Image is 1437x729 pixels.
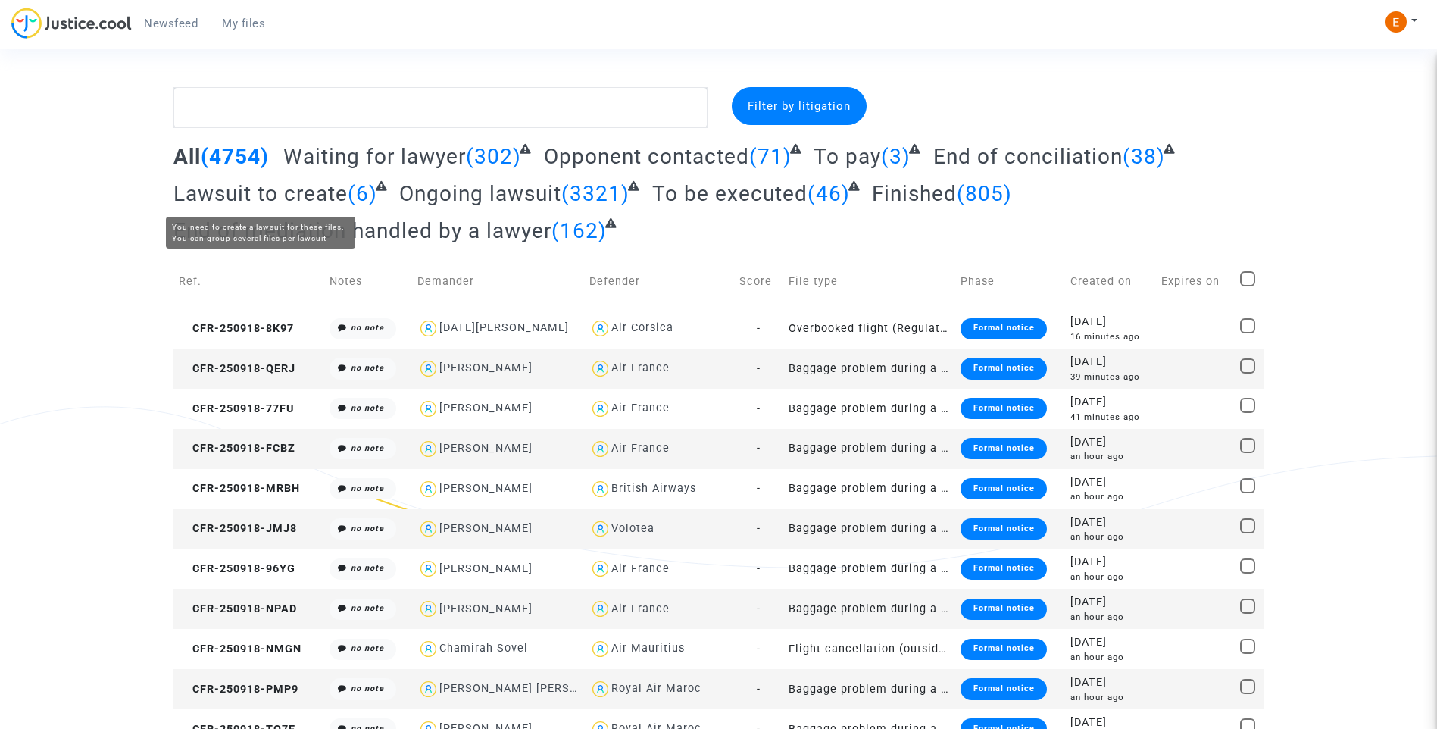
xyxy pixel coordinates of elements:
span: Ongoing lawsuit [399,181,561,206]
div: Formal notice [961,518,1046,540]
div: Formal notice [961,678,1046,699]
span: Newsfeed [144,17,198,30]
span: (162) [551,218,607,243]
div: [PERSON_NAME] [439,402,533,415]
span: CFR-250918-FCBZ [179,442,295,455]
div: Formal notice [961,558,1046,580]
span: CFR-250918-QERJ [179,362,295,375]
td: Baggage problem during a flight [783,429,955,469]
td: Baggage problem during a flight [783,549,955,589]
div: Air France [611,402,670,415]
div: British Airways [611,482,696,495]
div: [DATE] [1070,434,1151,451]
div: [DATE] [1070,474,1151,491]
span: To pay [814,144,881,169]
span: Finished [872,181,957,206]
div: Air France [611,602,670,615]
span: (71) [749,144,792,169]
img: icon-user.svg [589,318,611,339]
i: no note [351,603,384,613]
span: - [757,402,761,415]
img: icon-user.svg [589,398,611,420]
span: - [757,562,761,575]
div: Chamirah Sovel [439,642,528,655]
i: no note [351,524,384,533]
div: Air France [611,361,670,374]
span: Filter by litigation [748,99,851,113]
div: [DATE] [1070,394,1151,411]
i: no note [351,643,384,653]
td: Created on [1065,255,1156,308]
span: (3) [881,144,911,169]
div: [DATE] [1070,594,1151,611]
td: Baggage problem during a flight [783,669,955,709]
img: icon-user.svg [589,478,611,500]
div: an hour ago [1070,611,1151,624]
td: Defender [584,255,735,308]
div: an hour ago [1070,691,1151,704]
div: Air France [611,562,670,575]
div: [PERSON_NAME] [PERSON_NAME] [439,682,629,695]
div: [PERSON_NAME] [439,562,533,575]
span: CFR-250918-NPAD [179,602,297,615]
span: (38) [1123,144,1165,169]
img: icon-user.svg [589,518,611,540]
div: Formal notice [961,599,1046,620]
span: - [757,683,761,696]
div: Formal notice [961,438,1046,459]
div: [DATE] [1070,634,1151,651]
td: Baggage problem during a flight [783,469,955,509]
a: My files [210,12,277,35]
img: jc-logo.svg [11,8,132,39]
img: icon-user.svg [417,558,439,580]
div: [DATE] [1070,674,1151,691]
div: [DATE] [1070,554,1151,571]
td: Baggage problem during a flight [783,589,955,629]
span: End of mediation handled by a lawyer [173,218,551,243]
td: Flight cancellation (outside of EU - Montreal Convention) [783,629,955,669]
span: CFR-250918-96YG [179,562,295,575]
td: Ref. [173,255,325,308]
div: Formal notice [961,318,1046,339]
img: icon-user.svg [417,398,439,420]
img: icon-user.svg [589,558,611,580]
td: Score [734,255,783,308]
img: icon-user.svg [417,678,439,700]
td: Baggage problem during a flight [783,349,955,389]
i: no note [351,443,384,453]
td: Phase [955,255,1065,308]
div: [PERSON_NAME] [439,602,533,615]
span: CFR-250918-8K97 [179,322,294,335]
span: - [757,522,761,535]
span: - [757,362,761,375]
div: [DATE] [1070,354,1151,371]
div: an hour ago [1070,490,1151,503]
img: icon-user.svg [417,438,439,460]
div: Royal Air Maroc [611,682,701,695]
div: Air Mauritius [611,642,685,655]
span: (302) [466,144,521,169]
span: My files [222,17,265,30]
span: All [173,144,201,169]
span: CFR-250918-MRBH [179,482,300,495]
div: [DATE][PERSON_NAME] [439,321,569,334]
span: (4754) [201,144,269,169]
img: icon-user.svg [589,638,611,660]
div: Formal notice [961,398,1046,419]
div: Volotea [611,522,654,535]
span: - [757,643,761,655]
div: an hour ago [1070,450,1151,463]
td: Baggage problem during a flight [783,509,955,549]
img: icon-user.svg [417,358,439,380]
i: no note [351,483,384,493]
td: Overbooked flight (Regulation EC 261/2004) [783,308,955,349]
span: (3321) [561,181,629,206]
i: no note [351,684,384,693]
div: 16 minutes ago [1070,330,1151,343]
i: no note [351,363,384,373]
img: icon-user.svg [589,678,611,700]
img: icon-user.svg [417,478,439,500]
div: [PERSON_NAME] [439,361,533,374]
div: 39 minutes ago [1070,371,1151,383]
td: Demander [412,255,584,308]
